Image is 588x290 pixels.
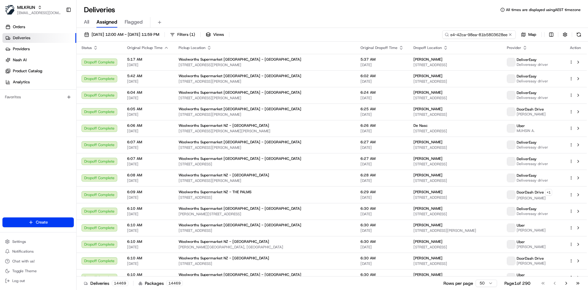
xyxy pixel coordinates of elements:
[125,18,143,26] span: Flagged
[360,239,404,244] span: 6:30 AM
[179,57,301,62] span: Woolworths Supermarket [GEOGRAPHIC_DATA] - [GEOGRAPHIC_DATA]
[360,123,404,128] span: 6:26 AM
[127,162,169,167] span: [DATE]
[127,272,169,277] span: 6:10 AM
[413,107,443,111] span: [PERSON_NAME]
[127,223,169,228] span: 6:10 AM
[166,281,183,286] div: 14469
[360,156,404,161] span: 6:27 AM
[517,79,548,84] span: Delivereasy driver
[13,57,27,63] span: Nash AI
[179,96,351,100] span: [STREET_ADDRESS][PERSON_NAME]
[360,256,404,261] span: 6:30 AM
[517,228,546,233] span: [PERSON_NAME]
[517,62,548,67] span: Delivereasy driver
[127,190,169,194] span: 6:09 AM
[2,92,74,102] div: Favorites
[517,107,544,112] span: DoorDash Drive
[517,256,544,261] span: DoorDash Drive
[517,196,552,201] span: [PERSON_NAME]
[190,32,195,37] span: ( 1 )
[179,123,269,128] span: Woolworths Supermarket NZ - [GEOGRAPHIC_DATA]
[545,189,552,196] button: +1
[127,96,169,100] span: [DATE]
[127,57,169,62] span: 5:17 AM
[360,79,404,84] span: [DATE]
[360,45,398,50] span: Original Dropoff Time
[127,245,169,250] span: [DATE]
[179,178,351,183] span: [STREET_ADDRESS][PERSON_NAME]
[442,30,516,39] input: Type to search
[167,30,198,39] button: Filters(1)
[413,45,442,50] span: Dropoff Location
[517,190,544,195] span: DoorDash Drive
[413,195,497,200] span: [STREET_ADDRESS]
[413,62,497,67] span: [STREET_ADDRESS]
[179,256,269,261] span: Woolworths Supermarket NZ - [GEOGRAPHIC_DATA]
[127,195,169,200] span: [DATE]
[84,280,128,286] div: Deliveries
[112,281,128,286] div: 14469
[2,257,74,266] button: Chat with us!
[17,10,61,15] button: [EMAIL_ADDRESS][DOMAIN_NAME]
[413,96,497,100] span: [STREET_ADDRESS]
[517,90,537,95] span: DeliverEasy
[413,112,497,117] span: [STREET_ADDRESS]
[360,212,404,217] span: [DATE]
[517,273,525,277] span: Uber
[84,18,89,26] span: All
[517,261,546,266] span: [PERSON_NAME]
[517,140,537,145] span: DeliverEasy
[517,239,525,244] span: Uber
[179,73,301,78] span: Woolworths Supermarket [GEOGRAPHIC_DATA] - [GEOGRAPHIC_DATA]
[2,247,74,256] button: Notifications
[413,212,497,217] span: [STREET_ADDRESS]
[2,77,76,87] a: Analytics
[360,195,404,200] span: [DATE]
[179,45,205,50] span: Pickup Location
[517,95,548,100] span: Delivereasy driver
[179,62,351,67] span: [STREET_ADDRESS][PERSON_NAME]
[12,278,25,283] span: Log out
[413,73,443,78] span: [PERSON_NAME]
[360,228,404,233] span: [DATE]
[2,2,63,17] button: MILKRUNMILKRUN[EMAIL_ADDRESS][DOMAIN_NAME]
[127,79,169,84] span: [DATE]
[213,32,224,37] span: Views
[13,35,30,41] span: Deliveries
[517,161,548,166] span: Delivereasy driver
[84,5,115,15] h1: Deliveries
[360,145,404,150] span: [DATE]
[127,212,169,217] span: [DATE]
[517,173,537,178] span: DeliverEasy
[179,261,351,266] span: [STREET_ADDRESS]
[179,223,301,228] span: Woolworths Supermarket [GEOGRAPHIC_DATA] - [GEOGRAPHIC_DATA]
[413,223,443,228] span: [PERSON_NAME]
[127,206,169,211] span: 6:10 AM
[179,228,351,233] span: [STREET_ADDRESS]
[127,178,169,183] span: [DATE]
[506,7,581,12] span: All times are displayed using AEST timezone
[179,90,301,95] span: Woolworths Supermarket [GEOGRAPHIC_DATA] - [GEOGRAPHIC_DATA]
[360,90,404,95] span: 6:24 AM
[360,57,404,62] span: 5:37 AM
[17,4,35,10] span: MILKRUN
[413,123,428,128] span: De Nasc
[127,107,169,111] span: 6:05 AM
[517,128,535,133] span: MUHSIN A.
[127,129,169,134] span: [DATE]
[507,45,521,50] span: Provider
[413,173,443,178] span: [PERSON_NAME]
[127,156,169,161] span: 6:07 AM
[360,245,404,250] span: [DATE]
[360,162,404,167] span: [DATE]
[360,62,404,67] span: [DATE]
[179,140,301,145] span: Woolworths Supermarket [GEOGRAPHIC_DATA] - [GEOGRAPHIC_DATA]
[360,272,404,277] span: 6:30 AM
[12,269,37,273] span: Toggle Theme
[2,44,76,54] a: Providers
[517,211,548,216] span: Delivereasy driver
[179,162,351,167] span: [STREET_ADDRESS]
[179,195,351,200] span: [STREET_ADDRESS]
